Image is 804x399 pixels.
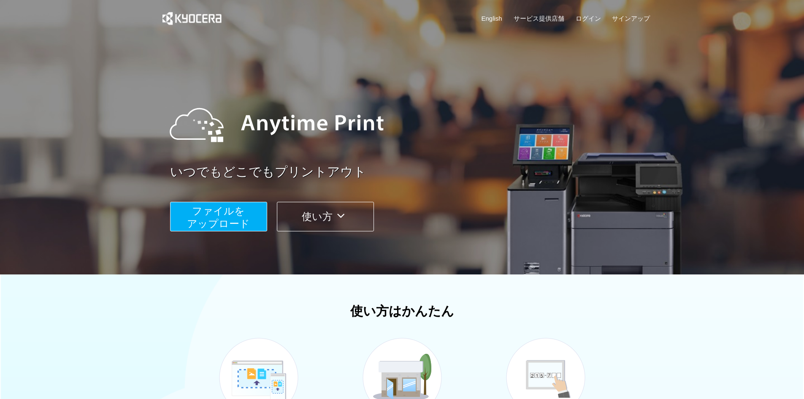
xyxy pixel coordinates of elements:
[612,14,650,23] a: サインアップ
[187,205,250,229] span: ファイルを ​​アップロード
[514,14,564,23] a: サービス提供店舗
[170,202,267,231] button: ファイルを​​アップロード
[170,163,655,181] a: いつでもどこでもプリントアウト
[482,14,502,23] a: English
[277,202,374,231] button: 使い方
[576,14,601,23] a: ログイン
